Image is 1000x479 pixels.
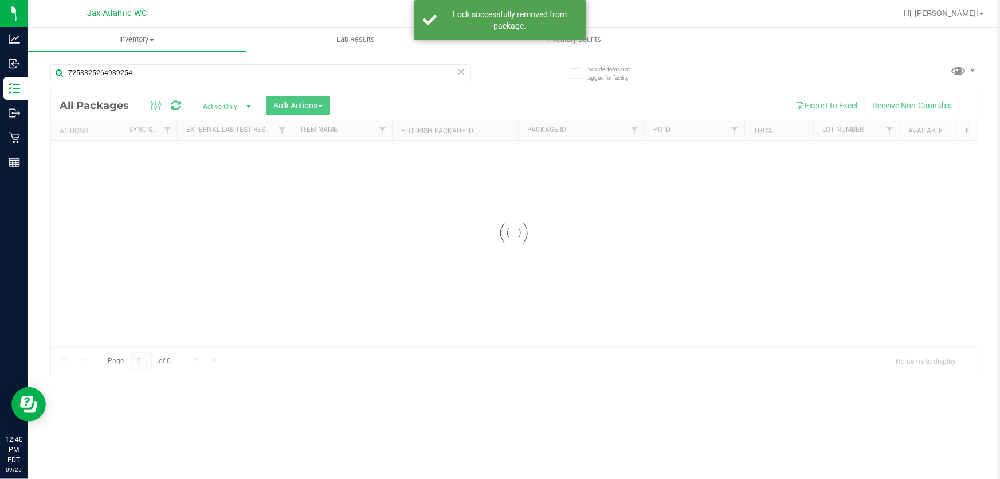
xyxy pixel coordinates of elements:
[28,28,246,52] a: Inventory
[5,434,22,465] p: 12:40 PM EDT
[9,58,20,69] inline-svg: Inbound
[443,9,578,32] div: Lock successfully removed from package.
[5,465,22,474] p: 09/25
[9,33,20,45] inline-svg: Analytics
[11,387,46,422] iframe: Resource center
[87,9,147,18] span: Jax Atlantic WC
[9,83,20,94] inline-svg: Inventory
[457,64,465,79] span: Clear
[9,157,20,168] inline-svg: Reports
[9,132,20,143] inline-svg: Retail
[904,9,978,18] span: Hi, [PERSON_NAME]!
[586,65,644,82] span: Include items not tagged for facility
[246,28,465,52] a: Lab Results
[9,107,20,119] inline-svg: Outbound
[321,34,390,45] span: Lab Results
[28,34,246,45] span: Inventory
[50,64,471,81] input: Search Package ID, Item Name, SKU, Lot or Part Number...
